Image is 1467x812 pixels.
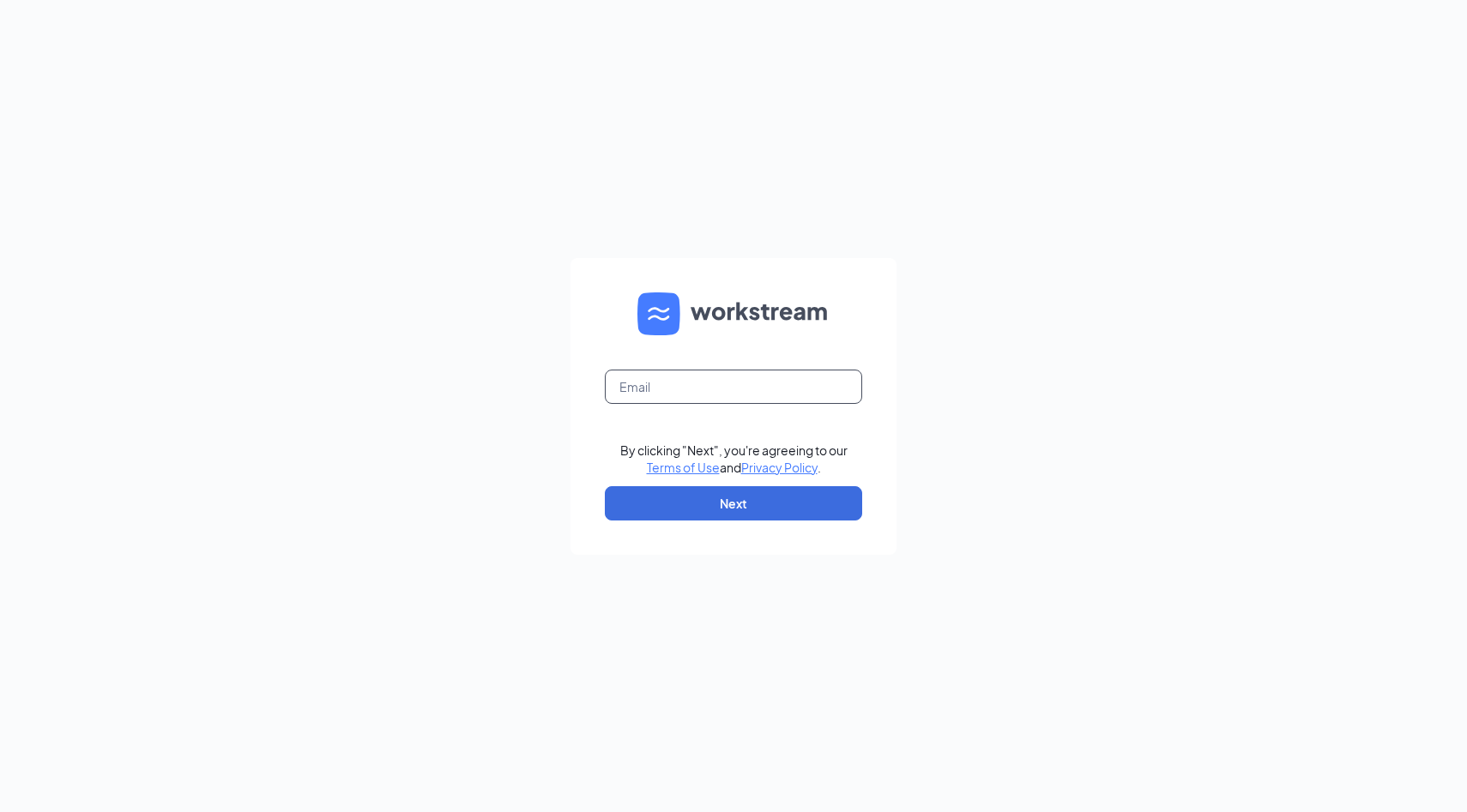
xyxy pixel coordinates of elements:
button: Next [605,486,862,520]
a: Privacy Policy [741,460,818,475]
div: By clicking "Next", you're agreeing to our and . [620,442,848,476]
input: Email [605,370,862,404]
img: WS logo and Workstream text [637,292,830,335]
a: Terms of Use [647,460,720,475]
